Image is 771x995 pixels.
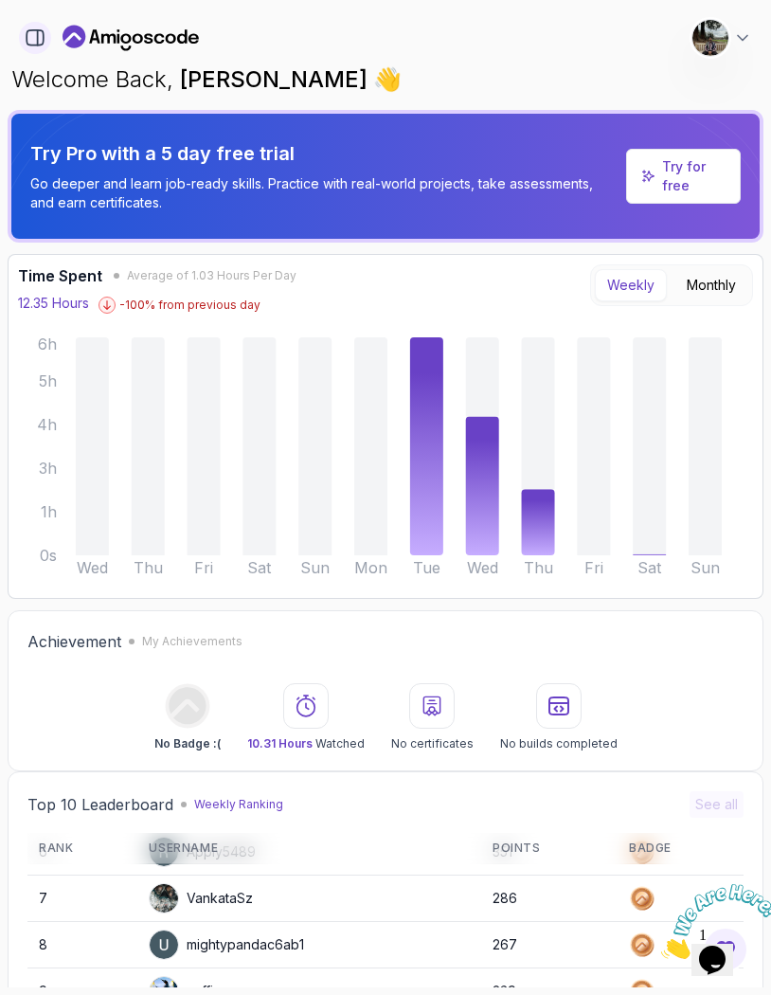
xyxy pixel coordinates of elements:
[63,23,199,53] a: Landing page
[194,797,283,812] p: Weekly Ranking
[27,793,173,816] h2: Top 10 Leaderboard
[41,502,57,521] tspan: 1h
[674,269,748,301] button: Monthly
[662,157,725,195] a: Try for free
[524,558,553,577] tspan: Thu
[39,371,57,390] tspan: 5h
[691,19,752,57] button: user profile image
[626,149,741,204] a: Try for free
[618,833,744,864] th: Badge
[30,140,619,167] p: Try Pro with a 5 day free trial
[637,558,662,577] tspan: Sat
[690,558,720,577] tspan: Sun
[154,736,221,751] p: No Badge :(
[467,558,498,577] tspan: Wed
[8,8,125,82] img: Chat attention grabber
[18,294,89,313] p: 12.35 Hours
[391,736,474,751] p: No certificates
[180,65,373,93] span: [PERSON_NAME]
[142,634,242,649] p: My Achievements
[27,630,121,653] h2: Achievement
[27,922,137,968] td: 8
[137,833,481,864] th: Username
[149,883,253,914] div: VankataSz
[690,791,744,818] button: See all
[27,833,137,864] th: Rank
[481,833,618,864] th: Points
[692,20,728,56] img: user profile image
[500,736,618,751] p: No builds completed
[247,558,272,577] tspan: Sat
[119,298,260,313] p: -100 % from previous day
[354,558,387,577] tspan: Mon
[654,877,771,967] iframe: chat widget
[134,558,163,577] tspan: Thu
[27,876,137,922] td: 7
[11,64,760,95] p: Welcome Back,
[247,736,365,751] p: Watched
[39,459,57,478] tspan: 3h
[413,558,440,577] tspan: Tue
[37,415,57,434] tspan: 4h
[18,264,102,287] h3: Time Spent
[481,876,618,922] td: 286
[584,558,603,577] tspan: Fri
[150,931,178,959] img: user profile image
[149,930,304,960] div: mightypandac6ab1
[595,269,667,301] button: Weekly
[127,268,296,283] span: Average of 1.03 Hours Per Day
[247,736,313,751] span: 10.31 Hours
[40,546,57,565] tspan: 0s
[77,558,108,577] tspan: Wed
[300,558,330,577] tspan: Sun
[38,335,57,353] tspan: 6h
[371,62,405,97] span: 👋
[481,922,618,968] td: 267
[194,558,213,577] tspan: Fri
[30,174,619,212] p: Go deeper and learn job-ready skills. Practice with real-world projects, take assessments, and ea...
[8,8,15,24] span: 1
[150,884,178,913] img: user profile image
